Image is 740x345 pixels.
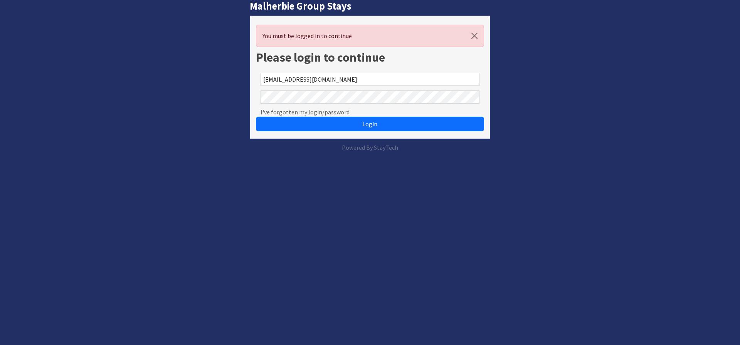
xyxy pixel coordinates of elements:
button: Login [256,117,484,131]
span: Login [362,120,377,128]
p: Powered By StayTech [250,143,490,152]
input: Email [261,73,479,86]
a: I've forgotten my login/password [261,107,350,117]
h1: Please login to continue [256,50,484,65]
div: You must be logged in to continue [256,25,484,47]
